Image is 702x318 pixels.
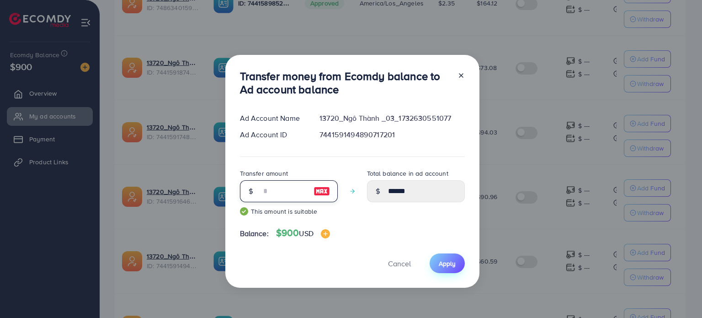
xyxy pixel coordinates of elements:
small: This amount is suitable [240,207,338,216]
button: Apply [430,253,465,273]
img: guide [240,207,248,216]
h3: Transfer money from Ecomdy balance to Ad account balance [240,70,450,96]
div: 13720_Ngô Thành _03_1732630551077 [312,113,472,124]
span: Balance: [240,228,269,239]
span: Apply [439,259,456,268]
div: 7441591494890717201 [312,129,472,140]
img: image [321,229,330,238]
span: USD [299,228,313,238]
span: Cancel [388,259,411,269]
h4: $900 [276,227,330,239]
img: image [314,186,330,197]
iframe: Chat [663,277,695,311]
div: Ad Account Name [233,113,313,124]
button: Cancel [377,253,422,273]
div: Ad Account ID [233,129,313,140]
label: Total balance in ad account [367,169,448,178]
label: Transfer amount [240,169,288,178]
